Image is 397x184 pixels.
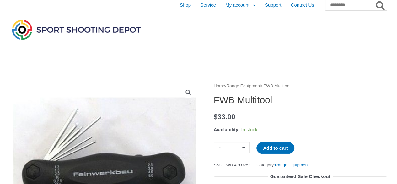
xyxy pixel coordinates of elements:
[275,163,309,167] a: Range Equipment
[268,172,333,181] legend: Guaranteed Safe Checkout
[241,127,257,132] span: In stock
[214,161,251,169] span: SKU:
[10,18,142,41] img: Sport Shooting Depot
[214,94,387,106] h1: FWB Multitool
[256,142,294,154] button: Add to cart
[214,113,235,121] bdi: 33.00
[256,161,309,169] span: Category:
[226,142,238,153] input: Product quantity
[214,127,240,132] span: Availability:
[183,87,194,98] a: View full-screen image gallery
[223,163,250,167] span: FWB.4.9.0252
[214,82,387,90] nav: Breadcrumb
[226,84,261,88] a: Range Equipment
[238,142,250,153] a: +
[214,84,225,88] a: Home
[214,113,218,121] span: $
[214,142,226,153] a: -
